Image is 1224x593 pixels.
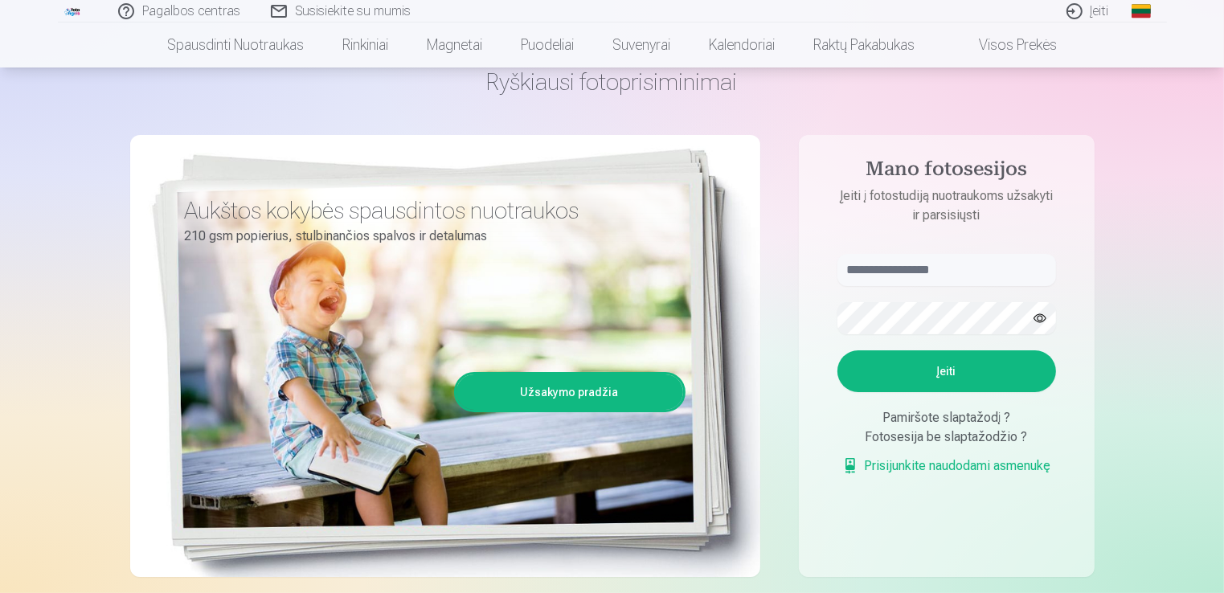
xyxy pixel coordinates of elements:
a: Puodeliai [501,22,593,67]
p: Įeiti į fotostudiją nuotraukoms užsakyti ir parsisiųsti [821,186,1072,225]
div: Pamiršote slaptažodį ? [837,408,1056,427]
a: Magnetai [407,22,501,67]
div: Fotosesija be slaptažodžio ? [837,427,1056,447]
p: 210 gsm popierius, stulbinančios spalvos ir detalumas [185,225,673,247]
h4: Mano fotosesijos [821,157,1072,186]
a: Raktų pakabukas [794,22,934,67]
h3: Aukštos kokybės spausdintos nuotraukos [185,196,673,225]
h1: Ryškiausi fotoprisiminimai [130,67,1095,96]
a: Kalendoriai [690,22,794,67]
a: Suvenyrai [593,22,690,67]
button: Įeiti [837,350,1056,392]
a: Užsakymo pradžia [456,374,683,410]
a: Spausdinti nuotraukas [148,22,323,67]
a: Visos prekės [934,22,1076,67]
a: Prisijunkite naudodami asmenukę [842,456,1051,476]
a: Rinkiniai [323,22,407,67]
img: /fa2 [64,6,82,16]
